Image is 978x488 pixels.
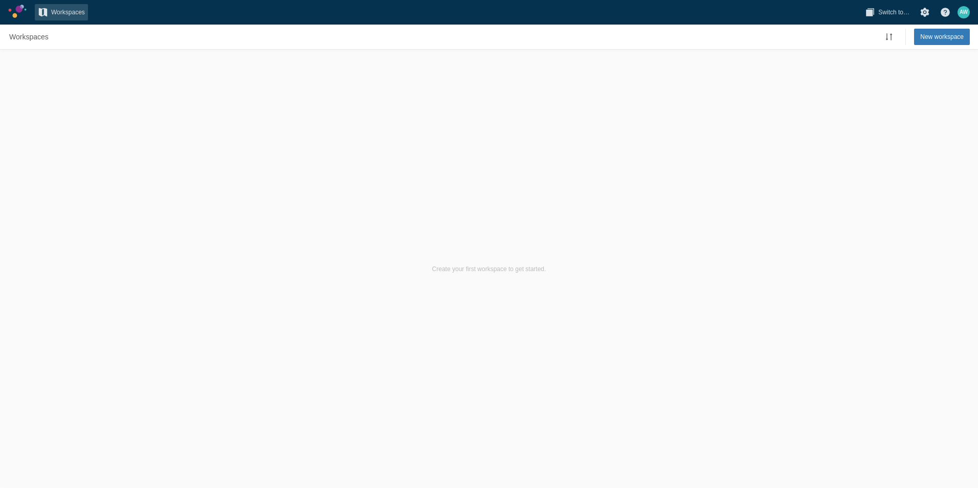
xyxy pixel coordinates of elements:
a: Workspaces [35,4,88,20]
span: Switch to… [878,7,909,17]
button: Switch to… [862,4,913,20]
nav: Breadcrumb [6,29,52,45]
span: New workspace [920,32,964,42]
button: New workspace [914,29,970,45]
span: Workspaces [9,32,49,42]
span: Create your first workspace to get started. [432,265,546,273]
span: Workspaces [51,7,85,17]
a: Workspaces [6,29,52,45]
div: AW [958,6,970,18]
